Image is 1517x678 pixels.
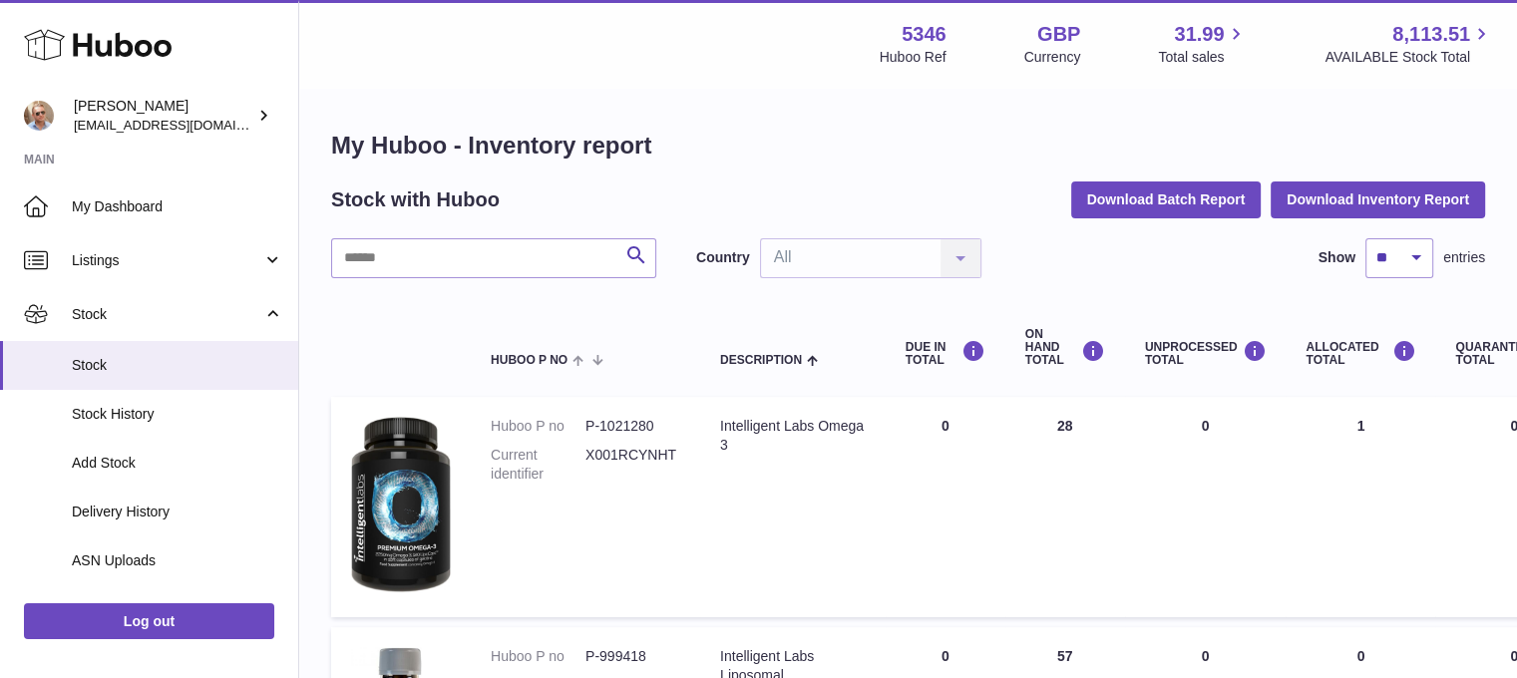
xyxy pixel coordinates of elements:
[72,454,283,473] span: Add Stock
[1174,21,1224,48] span: 31.99
[585,417,680,436] dd: P-1021280
[72,551,283,570] span: ASN Uploads
[585,446,680,484] dd: X001RCYNHT
[1286,397,1435,617] td: 1
[1325,21,1493,67] a: 8,113.51 AVAILABLE Stock Total
[24,603,274,639] a: Log out
[1024,48,1081,67] div: Currency
[72,251,262,270] span: Listings
[1125,397,1287,617] td: 0
[24,101,54,131] img: support@radoneltd.co.uk
[351,417,451,592] img: product image
[74,97,253,135] div: [PERSON_NAME]
[491,647,585,666] dt: Huboo P no
[331,186,500,213] h2: Stock with Huboo
[1325,48,1493,67] span: AVAILABLE Stock Total
[1392,21,1470,48] span: 8,113.51
[1145,340,1267,367] div: UNPROCESSED Total
[72,503,283,521] span: Delivery History
[902,21,947,48] strong: 5346
[880,48,947,67] div: Huboo Ref
[1271,181,1485,217] button: Download Inventory Report
[1158,48,1247,67] span: Total sales
[1443,248,1485,267] span: entries
[720,417,866,455] div: Intelligent Labs Omega 3
[72,197,283,216] span: My Dashboard
[906,340,985,367] div: DUE IN TOTAL
[72,405,283,424] span: Stock History
[696,248,750,267] label: Country
[1005,397,1125,617] td: 28
[72,356,283,375] span: Stock
[886,397,1005,617] td: 0
[72,305,262,324] span: Stock
[491,354,568,367] span: Huboo P no
[331,130,1485,162] h1: My Huboo - Inventory report
[1071,181,1262,217] button: Download Batch Report
[1025,328,1105,368] div: ON HAND Total
[585,647,680,666] dd: P-999418
[491,446,585,484] dt: Current identifier
[1037,21,1080,48] strong: GBP
[74,117,293,133] span: [EMAIL_ADDRESS][DOMAIN_NAME]
[720,354,802,367] span: Description
[1158,21,1247,67] a: 31.99 Total sales
[1319,248,1355,267] label: Show
[1306,340,1415,367] div: ALLOCATED Total
[491,417,585,436] dt: Huboo P no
